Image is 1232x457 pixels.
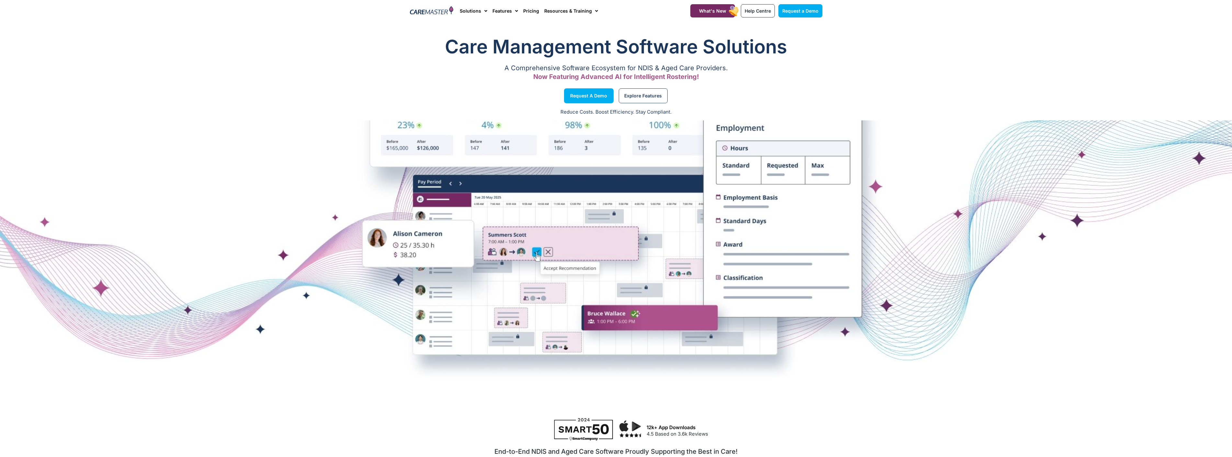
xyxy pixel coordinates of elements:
p: A Comprehensive Software Ecosystem for NDIS & Aged Care Providers. [410,66,822,70]
a: Explore Features [619,88,668,103]
p: 4.5 Based on 3.6k Reviews [647,430,819,438]
span: Request a Demo [570,94,607,97]
a: Request a Demo [778,4,822,17]
span: What's New [699,8,726,14]
span: Explore Features [624,94,662,97]
img: CareMaster Logo [410,6,454,16]
p: Reduce Costs. Boost Efficiency. Stay Compliant. [4,108,1228,116]
span: Help Centre [745,8,771,14]
a: Request a Demo [564,88,614,103]
h1: Care Management Software Solutions [410,34,822,60]
h3: 12k+ App Downloads [647,425,819,430]
a: Help Centre [741,4,775,17]
span: Request a Demo [782,8,819,14]
span: Now Featuring Advanced AI for Intelligent Rostering! [533,73,699,81]
a: What's New [690,4,735,17]
h2: End-to-End NDIS and Aged Care Software Proudly Supporting the Best in Care! [414,448,819,455]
